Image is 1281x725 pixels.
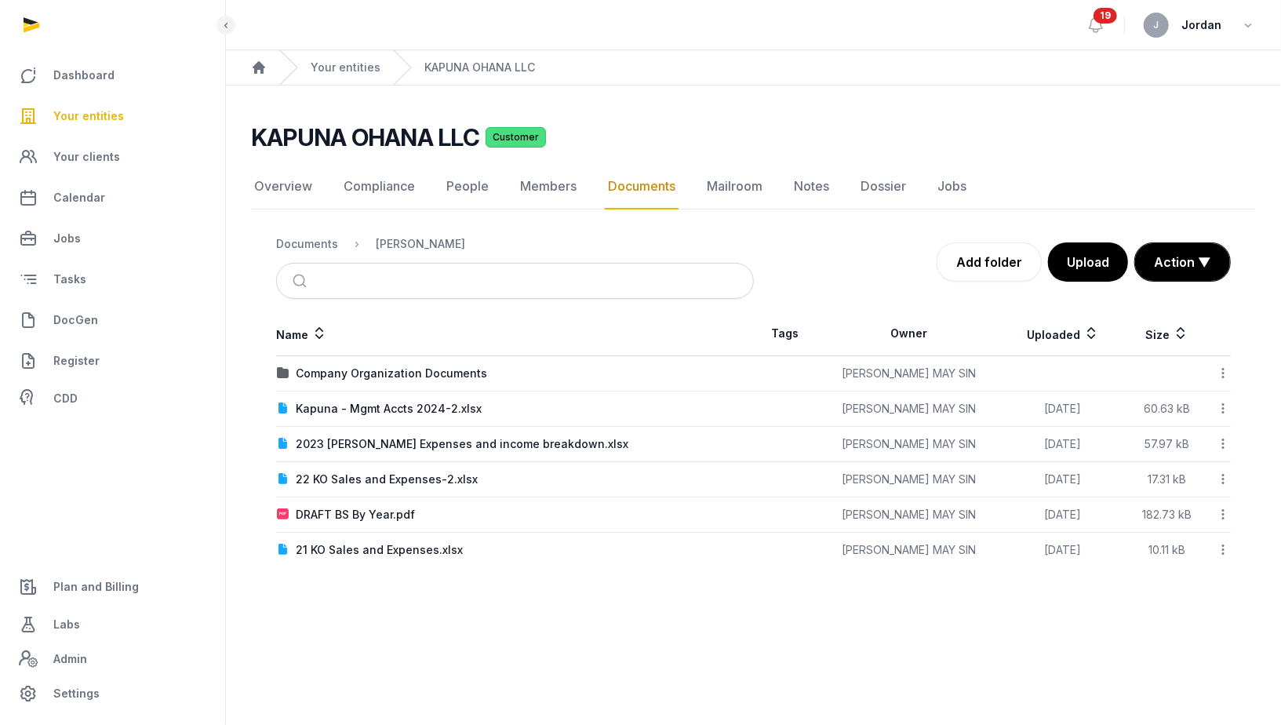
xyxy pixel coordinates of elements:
[817,356,1002,392] td: [PERSON_NAME] MAY SIN
[226,50,1281,86] nav: Breadcrumb
[13,138,213,176] a: Your clients
[857,164,909,209] a: Dossier
[251,164,1256,209] nav: Tabs
[1144,13,1169,38] button: J
[424,60,535,75] a: KAPUNA OHANA LLC
[277,544,289,556] img: document.svg
[1125,392,1210,427] td: 60.63 kB
[1154,20,1159,30] span: J
[53,650,87,669] span: Admin
[1045,402,1082,415] span: [DATE]
[937,242,1042,282] a: Add folder
[817,497,1002,533] td: [PERSON_NAME] MAY SIN
[296,366,487,381] div: Company Organization Documents
[276,311,754,356] th: Name
[1135,243,1230,281] button: Action ▼
[1094,8,1117,24] span: 19
[13,301,213,339] a: DocGen
[340,164,418,209] a: Compliance
[277,473,289,486] img: document.svg
[704,164,766,209] a: Mailroom
[13,383,213,414] a: CDD
[296,542,463,558] div: 21 KO Sales and Expenses.xlsx
[53,352,100,370] span: Register
[817,311,1002,356] th: Owner
[13,97,213,135] a: Your entities
[1001,311,1125,356] th: Uploaded
[13,643,213,675] a: Admin
[13,342,213,380] a: Register
[277,438,289,450] img: document.svg
[251,123,479,151] h2: KAPUNA OHANA LLC
[1045,543,1082,556] span: [DATE]
[376,236,465,252] div: [PERSON_NAME]
[934,164,970,209] a: Jobs
[1125,497,1210,533] td: 182.73 kB
[53,311,98,330] span: DocGen
[53,188,105,207] span: Calendar
[251,164,315,209] a: Overview
[486,127,546,148] span: Customer
[53,107,124,126] span: Your entities
[53,148,120,166] span: Your clients
[13,260,213,298] a: Tasks
[13,606,213,643] a: Labs
[296,472,478,487] div: 22 KO Sales and Expenses-2.xlsx
[53,577,139,596] span: Plan and Billing
[13,220,213,257] a: Jobs
[277,367,289,380] img: folder.svg
[817,392,1002,427] td: [PERSON_NAME] MAY SIN
[277,403,289,415] img: document.svg
[443,164,492,209] a: People
[754,311,817,356] th: Tags
[605,164,679,209] a: Documents
[1048,242,1128,282] button: Upload
[13,56,213,94] a: Dashboard
[817,533,1002,568] td: [PERSON_NAME] MAY SIN
[276,236,338,252] div: Documents
[311,60,380,75] a: Your entities
[53,66,115,85] span: Dashboard
[276,225,754,263] nav: Breadcrumb
[817,462,1002,497] td: [PERSON_NAME] MAY SIN
[283,264,320,298] button: Submit
[53,684,100,703] span: Settings
[296,507,415,523] div: DRAFT BS By Year.pdf
[13,568,213,606] a: Plan and Billing
[817,427,1002,462] td: [PERSON_NAME] MAY SIN
[296,401,482,417] div: Kapuna - Mgmt Accts 2024-2.xlsx
[1125,533,1210,568] td: 10.11 kB
[1125,311,1210,356] th: Size
[1045,472,1082,486] span: [DATE]
[1045,508,1082,521] span: [DATE]
[277,508,289,521] img: pdf.svg
[13,179,213,217] a: Calendar
[1125,427,1210,462] td: 57.97 kB
[53,615,80,634] span: Labs
[1181,16,1221,35] span: Jordan
[53,389,78,408] span: CDD
[517,164,580,209] a: Members
[296,436,628,452] div: 2023 [PERSON_NAME] Expenses and income breakdown.xlsx
[1125,462,1210,497] td: 17.31 kB
[1045,437,1082,450] span: [DATE]
[53,270,86,289] span: Tasks
[791,164,832,209] a: Notes
[53,229,81,248] span: Jobs
[13,675,213,712] a: Settings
